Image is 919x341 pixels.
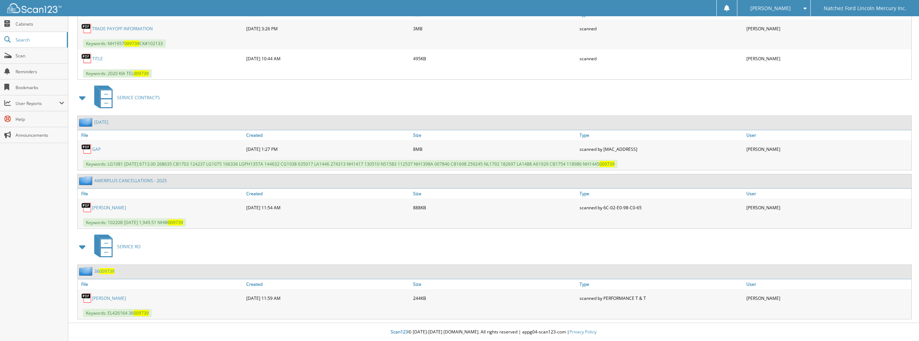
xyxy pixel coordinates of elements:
[244,21,411,36] div: [DATE] 3:26 PM
[81,202,92,213] img: PDF.png
[81,293,92,303] img: PDF.png
[94,178,167,184] a: AMERIPLUS CANCELLATIONS - 2025
[411,200,578,215] div: 888KB
[244,291,411,305] div: [DATE] 11:59 AM
[750,6,791,10] span: [PERSON_NAME]
[578,21,745,36] div: scanned
[599,161,615,167] span: 009739
[244,189,411,198] a: Created
[745,189,911,198] a: User
[883,306,919,341] iframe: Chat Widget
[16,84,64,91] span: Bookmarks
[16,69,64,75] span: Reminders
[578,279,745,289] a: Type
[578,130,745,140] a: Type
[83,39,166,48] span: Keywords: NH1957 CK#102133
[68,323,919,341] div: © [DATE]-[DATE] [DOMAIN_NAME]. All rights reserved | appg04-scan123-com |
[411,142,578,156] div: 8MB
[134,310,149,316] span: 009739
[92,146,101,152] a: GAP
[168,219,183,226] span: 009739
[94,268,114,274] a: 36009739
[81,144,92,154] img: PDF.png
[94,119,108,125] a: [DATE]
[578,291,745,305] div: scanned by PERFORMANCE T & T
[134,70,149,76] span: 009739
[578,51,745,66] div: scanned
[16,37,63,43] span: Search
[83,69,152,78] span: Keywords: 2020 KIA TEL
[244,130,411,140] a: Created
[244,200,411,215] div: [DATE] 11:54 AM
[411,130,578,140] a: Size
[745,21,911,36] div: [PERSON_NAME]
[92,205,126,211] a: [PERSON_NAME]
[745,51,911,66] div: [PERSON_NAME]
[117,244,140,250] span: SERVICE RO
[79,118,94,127] img: folder2.png
[745,291,911,305] div: [PERSON_NAME]
[16,21,64,27] span: Cabinets
[578,142,745,156] div: scanned by [MAC_ADDRESS]
[411,291,578,305] div: 244KB
[745,279,911,289] a: User
[745,200,911,215] div: [PERSON_NAME]
[411,279,578,289] a: Size
[90,232,140,261] a: SERVICE RO
[244,279,411,289] a: Created
[16,116,64,122] span: Help
[99,268,114,274] span: 009739
[79,267,94,276] img: folder2.png
[244,51,411,66] div: [DATE] 10:44 AM
[244,142,411,156] div: [DATE] 1:27 PM
[578,200,745,215] div: scanned by 6C-02-E0-98-C0-65
[90,83,160,112] a: SERVICE CONTRACTS
[16,100,59,106] span: User Reports
[411,189,578,198] a: Size
[81,53,92,64] img: PDF.png
[578,189,745,198] a: Type
[411,21,578,36] div: 3MB
[92,26,153,32] a: TRADE PAYOFF INFORMATION
[83,309,152,317] span: Keywords: EL426164 36
[78,130,244,140] a: File
[117,95,160,101] span: SERVICE CONTRACTS
[569,329,597,335] a: Privacy Policy
[16,53,64,59] span: Scan
[78,279,244,289] a: File
[79,176,94,185] img: folder2.png
[92,56,103,62] a: TITLE
[83,160,617,168] span: Keywords: LG1081 [DATE] 6713.00 268635 CB1703 124237 LG1075 166336 LGPH1357A 144632 CG1938 635017...
[92,295,126,301] a: [PERSON_NAME]
[745,142,911,156] div: [PERSON_NAME]
[78,189,244,198] a: File
[745,130,911,140] a: User
[16,132,64,138] span: Announcements
[824,6,906,10] span: Natchez Ford Lincoln Mercury Inc.
[391,329,408,335] span: Scan123
[411,51,578,66] div: 495KB
[7,3,61,13] img: scan123-logo-white.svg
[81,23,92,34] img: PDF.png
[83,218,186,227] span: Keywords: 102208 [DATE] 1,949.51 NHW
[124,40,139,47] span: 009739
